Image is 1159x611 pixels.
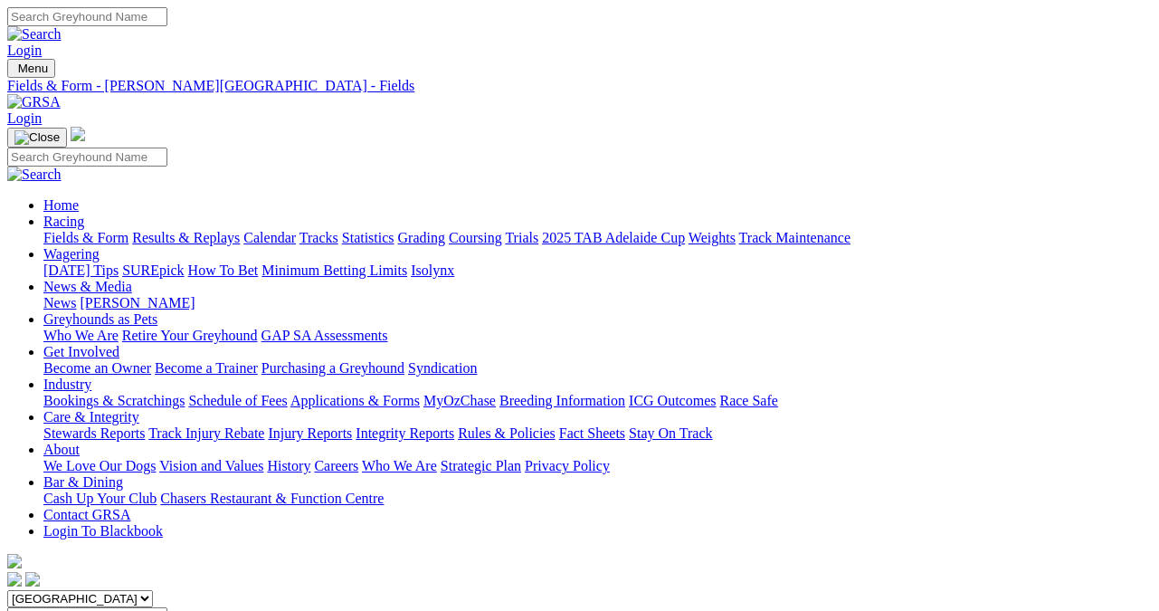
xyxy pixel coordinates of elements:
a: Track Injury Rebate [148,425,264,441]
a: Syndication [408,360,477,376]
a: Bookings & Scratchings [43,393,185,408]
img: Search [7,26,62,43]
a: Become a Trainer [155,360,258,376]
a: Greyhounds as Pets [43,311,157,327]
div: Racing [43,230,1152,246]
a: Trials [505,230,538,245]
a: Rules & Policies [458,425,556,441]
a: Privacy Policy [525,458,610,473]
div: About [43,458,1152,474]
a: How To Bet [188,263,259,278]
a: Track Maintenance [739,230,850,245]
a: About [43,442,80,457]
a: Login [7,43,42,58]
div: News & Media [43,295,1152,311]
a: Race Safe [719,393,777,408]
a: We Love Our Dogs [43,458,156,473]
a: ICG Outcomes [629,393,716,408]
div: Industry [43,393,1152,409]
div: Care & Integrity [43,425,1152,442]
a: Applications & Forms [290,393,420,408]
a: Strategic Plan [441,458,521,473]
a: Contact GRSA [43,507,130,522]
a: Who We Are [43,328,119,343]
a: Statistics [342,230,394,245]
a: Wagering [43,246,100,262]
div: Greyhounds as Pets [43,328,1152,344]
a: Breeding Information [499,393,625,408]
a: GAP SA Assessments [261,328,388,343]
a: Calendar [243,230,296,245]
a: [DATE] Tips [43,263,119,278]
div: Wagering [43,263,1152,279]
a: MyOzChase [423,393,496,408]
a: Stewards Reports [43,425,145,441]
a: 2025 TAB Adelaide Cup [542,230,685,245]
a: Vision and Values [159,458,263,473]
a: History [267,458,310,473]
a: Careers [314,458,358,473]
a: Racing [43,214,84,229]
a: SUREpick [122,263,184,278]
a: Chasers Restaurant & Function Centre [160,491,384,506]
a: Minimum Betting Limits [261,263,407,278]
a: [PERSON_NAME] [80,295,195,310]
a: Home [43,197,79,213]
a: Get Involved [43,344,119,359]
input: Search [7,7,167,26]
a: News [43,295,76,310]
a: Schedule of Fees [188,393,287,408]
a: Isolynx [411,263,454,278]
a: Purchasing a Greyhound [261,360,404,376]
div: Get Involved [43,360,1152,377]
a: Fact Sheets [559,425,625,441]
a: Tracks [299,230,338,245]
img: facebook.svg [7,572,22,587]
a: Integrity Reports [356,425,454,441]
img: logo-grsa-white.png [71,127,85,141]
a: Fields & Form [43,230,128,245]
a: Results & Replays [132,230,240,245]
a: News & Media [43,279,132,294]
img: Search [7,167,62,183]
a: Login [7,110,42,126]
img: twitter.svg [25,572,40,587]
span: Menu [18,62,48,75]
a: Bar & Dining [43,474,123,490]
button: Toggle navigation [7,128,67,148]
a: Fields & Form - [PERSON_NAME][GEOGRAPHIC_DATA] - Fields [7,78,1152,94]
a: Become an Owner [43,360,151,376]
a: Industry [43,377,91,392]
img: GRSA [7,94,61,110]
div: Bar & Dining [43,491,1152,507]
input: Search [7,148,167,167]
a: Stay On Track [629,425,712,441]
a: Who We Are [362,458,437,473]
a: Care & Integrity [43,409,139,425]
a: Coursing [449,230,502,245]
a: Login To Blackbook [43,523,163,539]
a: Cash Up Your Club [43,491,157,506]
a: Grading [398,230,445,245]
img: Close [14,130,60,145]
a: Retire Your Greyhound [122,328,258,343]
a: Injury Reports [268,425,352,441]
button: Toggle navigation [7,59,55,78]
img: logo-grsa-white.png [7,554,22,568]
a: Weights [689,230,736,245]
